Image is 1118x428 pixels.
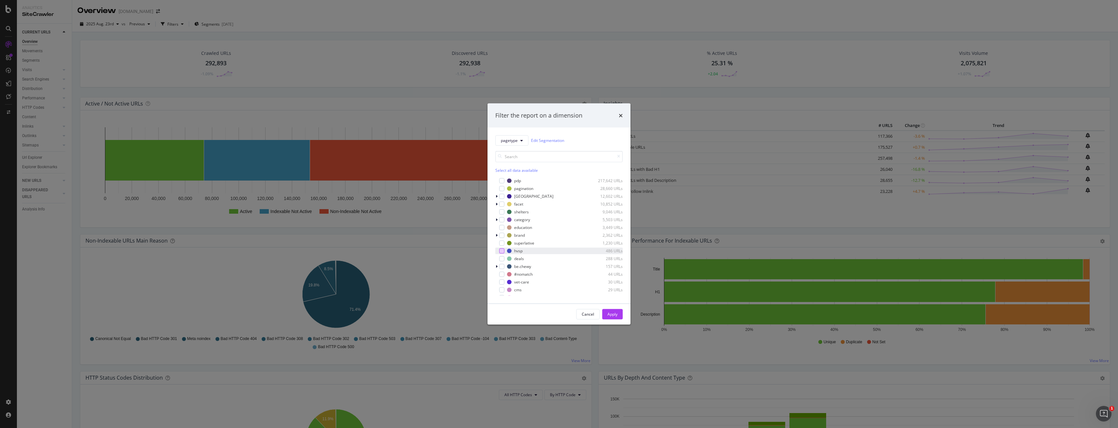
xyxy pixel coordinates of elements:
[514,287,522,293] div: cms
[514,295,529,300] div: investor
[514,217,530,222] div: category
[591,209,623,215] div: 9,046 URLs
[514,256,524,261] div: deals
[514,240,534,246] div: superlative
[591,201,623,207] div: 10,852 URLs
[591,217,623,222] div: 5,503 URLs
[591,240,623,246] div: 1,230 URLs
[607,311,617,317] div: Apply
[1096,406,1111,422] iframe: Intercom live chat
[514,225,532,230] div: education
[591,194,623,199] div: 12,602 URLs
[514,186,533,191] div: pagination
[591,225,623,230] div: 3,449 URLs
[591,271,623,277] div: 44 URLs
[495,167,623,173] div: Select all data available
[582,311,594,317] div: Cancel
[591,256,623,261] div: 288 URLs
[591,233,623,238] div: 2,362 URLs
[501,138,518,143] span: pagetype
[514,279,529,285] div: vet-care
[602,309,623,319] button: Apply
[591,264,623,269] div: 157 URLs
[576,309,600,319] button: Cancel
[514,194,553,199] div: [GEOGRAPHIC_DATA]
[495,111,582,120] div: Filter the report on a dimension
[514,271,533,277] div: #nomatch
[514,233,525,238] div: brand
[514,178,521,183] div: pdp
[531,137,564,144] a: Edit Segmentation
[514,209,529,215] div: shelters
[591,178,623,183] div: 217,642 URLs
[591,279,623,285] div: 30 URLs
[591,295,623,300] div: 17 URLs
[619,111,623,120] div: times
[487,104,630,325] div: modal
[514,248,523,254] div: hvsp
[1109,406,1114,411] span: 1
[514,201,523,207] div: facet
[495,151,623,162] input: Search
[514,264,531,269] div: be.chewy
[591,287,623,293] div: 29 URLs
[591,248,623,254] div: 486 URLs
[591,186,623,191] div: 28,660 URLs
[495,135,528,145] button: pagetype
